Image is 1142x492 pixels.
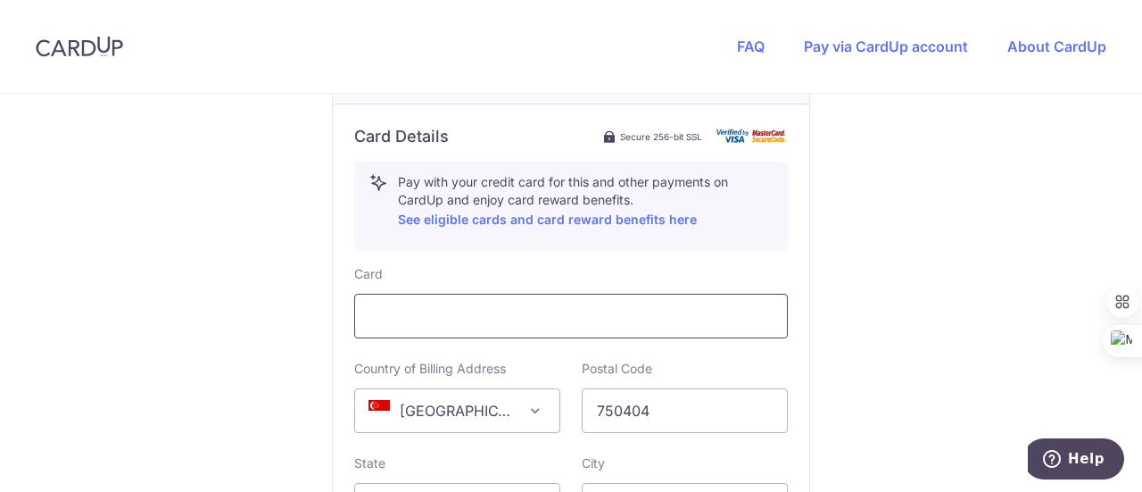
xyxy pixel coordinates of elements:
[1007,38,1106,55] a: About CardUp
[737,38,765,55] a: FAQ
[354,126,449,147] h6: Card Details
[582,454,605,472] label: City
[36,36,123,57] img: CardUp
[369,305,773,327] iframe: Secure card payment input frame
[398,173,773,230] p: Pay with your credit card for this and other payments on CardUp and enjoy card reward benefits.
[354,454,385,472] label: State
[804,38,968,55] a: Pay via CardUp account
[354,388,560,433] span: Singapore
[1028,438,1124,483] iframe: Opens a widget where you can find more information
[354,265,383,283] label: Card
[716,129,788,144] img: card secure
[582,388,788,433] input: Example 123456
[355,389,559,432] span: Singapore
[354,360,506,378] label: Country of Billing Address
[582,360,652,378] label: Postal Code
[620,129,702,144] span: Secure 256-bit SSL
[398,212,697,227] a: See eligible cards and card reward benefits here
